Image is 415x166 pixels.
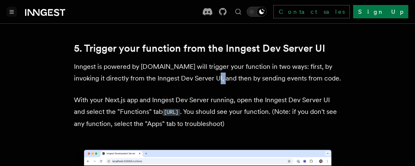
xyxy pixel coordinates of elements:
a: 5. Trigger your function from the Inngest Dev Server UI [74,43,325,54]
a: [URL] [163,108,180,116]
button: Toggle dark mode [247,7,267,17]
code: [URL] [163,109,180,116]
a: Sign Up [353,5,408,18]
a: Contact sales [273,5,350,18]
p: Inngest is powered by [DOMAIN_NAME] will trigger your function in two ways: first, by invoking it... [74,61,341,84]
button: Find something... [233,7,243,17]
p: With your Next.js app and Inngest Dev Server running, open the Inngest Dev Server UI and select t... [74,94,341,130]
button: Toggle navigation [7,7,17,17]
